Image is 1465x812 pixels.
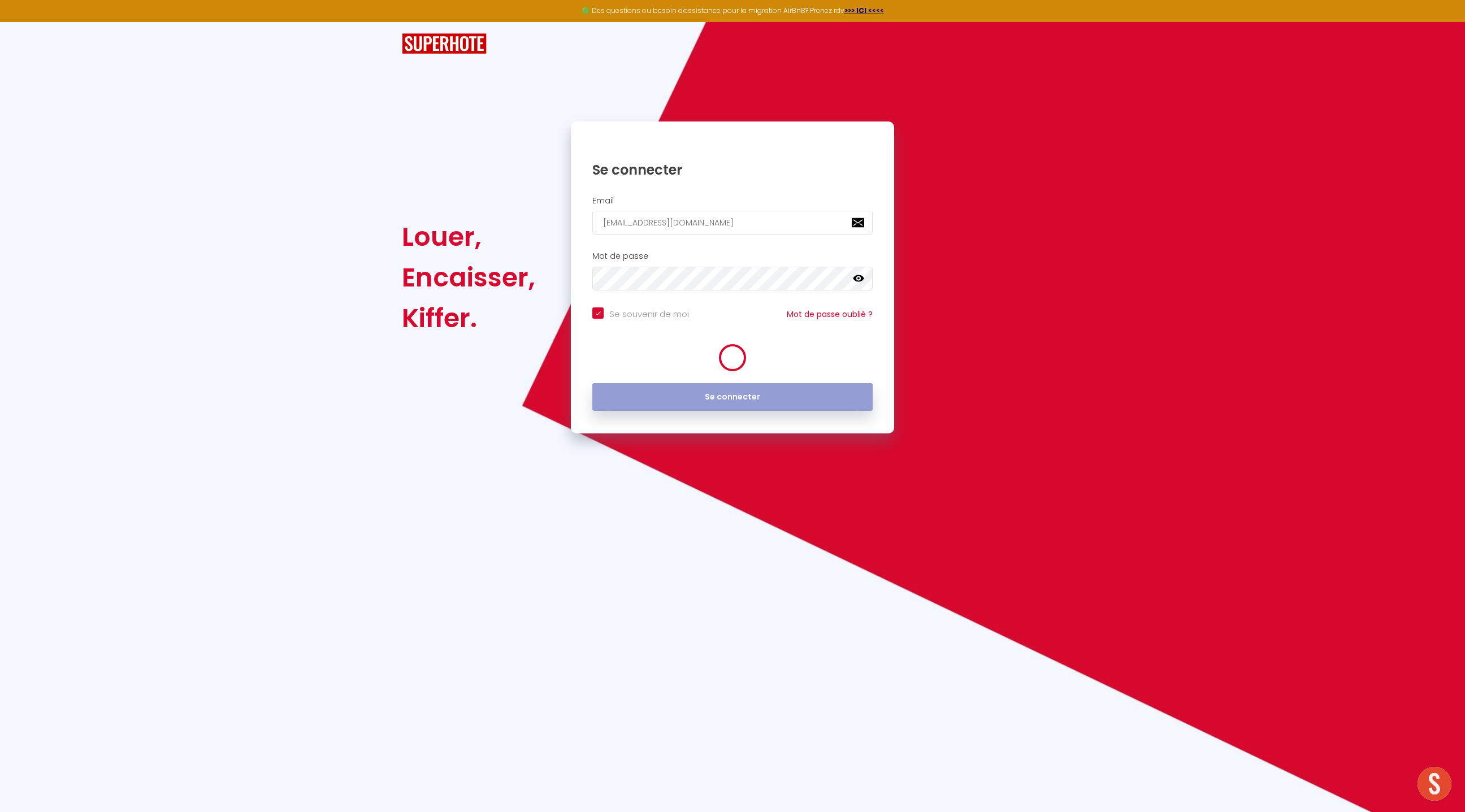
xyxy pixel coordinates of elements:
img: SuperHote logo [402,33,487,54]
h2: Mot de passe [592,251,873,261]
h1: Se connecter [592,161,873,179]
h2: Email [592,196,873,206]
div: Louer, [402,216,535,257]
div: Ouvrir le chat [1418,767,1451,801]
a: Mot de passe oublié ? [787,309,873,320]
button: Se connecter [592,383,873,411]
div: Kiffer. [402,298,535,338]
input: Ton Email [592,211,873,235]
div: Encaisser, [402,257,535,298]
a: >>> ICI <<<< [844,6,884,15]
